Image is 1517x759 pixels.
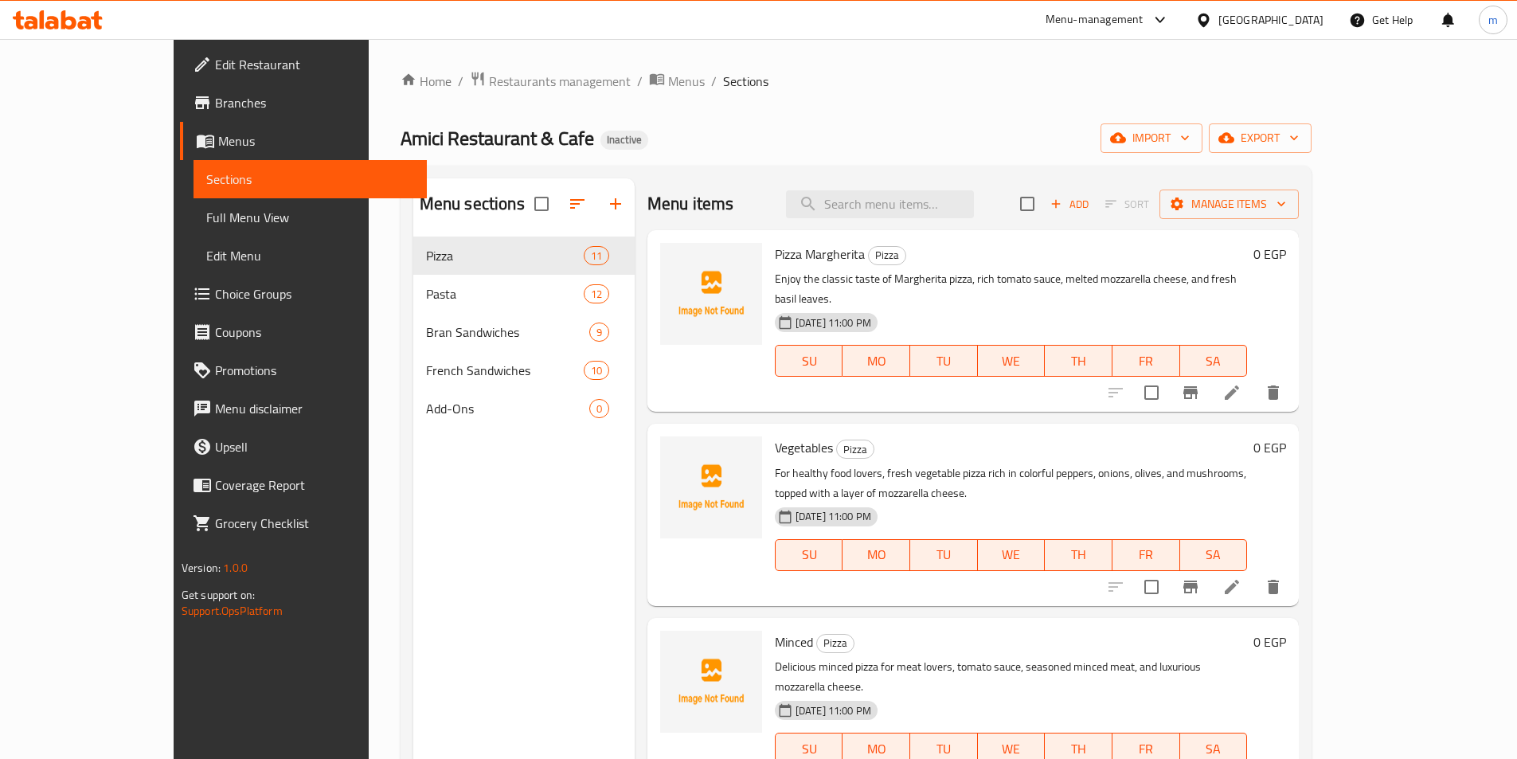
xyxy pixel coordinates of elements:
a: Coupons [180,313,427,351]
button: import [1101,123,1202,153]
span: FR [1119,543,1174,566]
a: Menus [180,122,427,160]
span: [DATE] 11:00 PM [789,703,878,718]
a: Coverage Report [180,466,427,504]
div: items [589,323,609,342]
div: Pizza [868,246,906,265]
button: Manage items [1159,190,1299,219]
span: Menu disclaimer [215,399,414,418]
span: WE [984,543,1039,566]
button: WE [978,539,1046,571]
button: Add [1044,192,1095,217]
h6: 0 EGP [1253,436,1286,459]
div: Inactive [600,131,648,150]
h6: 0 EGP [1253,631,1286,653]
button: Branch-specific-item [1171,374,1210,412]
div: Bran Sandwiches9 [413,313,635,351]
span: 0 [590,401,608,417]
p: Delicious minced pizza for meat lovers, tomato sauce, seasoned minced meat, and luxurious mozzare... [775,657,1247,697]
span: Add-Ons [426,399,589,418]
img: Minced [660,631,762,733]
span: Promotions [215,361,414,380]
span: Minced [775,630,813,654]
li: / [711,72,717,91]
span: m [1488,11,1498,29]
div: items [584,246,609,265]
button: FR [1112,345,1180,377]
h6: 0 EGP [1253,243,1286,265]
span: Sort sections [558,185,596,223]
button: delete [1254,374,1292,412]
a: Edit menu item [1222,383,1241,402]
div: Pizza [816,634,854,653]
span: TU [917,350,972,373]
span: Add [1048,195,1091,213]
button: FR [1112,539,1180,571]
a: Upsell [180,428,427,466]
span: Coupons [215,323,414,342]
span: FR [1119,350,1174,373]
span: Select to update [1135,376,1168,409]
span: SU [782,350,837,373]
span: Full Menu View [206,208,414,227]
span: Pizza [837,440,874,459]
span: TH [1051,350,1106,373]
img: Vegetables [660,436,762,538]
a: Edit Menu [194,237,427,275]
span: Select all sections [525,187,558,221]
img: Pizza Margherita [660,243,762,345]
a: Full Menu View [194,198,427,237]
li: / [458,72,463,91]
a: Support.OpsPlatform [182,601,283,621]
span: Bran Sandwiches [426,323,589,342]
div: Menu-management [1046,10,1144,29]
span: Branches [215,93,414,112]
span: Sections [206,170,414,189]
p: Enjoy the classic taste of Margherita pizza, rich tomato sauce, melted mozzarella cheese, and fre... [775,269,1247,309]
span: Choice Groups [215,284,414,303]
span: Vegetables [775,436,833,460]
span: WE [984,350,1039,373]
span: Amici Restaurant & Cafe [401,120,594,156]
span: Grocery Checklist [215,514,414,533]
span: Pizza [869,246,905,264]
a: Restaurants management [470,71,631,92]
span: Coverage Report [215,475,414,495]
span: Select section first [1095,192,1159,217]
button: TU [910,345,978,377]
a: Edit Restaurant [180,45,427,84]
button: delete [1254,568,1292,606]
span: import [1113,128,1190,148]
button: WE [978,345,1046,377]
button: TH [1045,539,1112,571]
nav: breadcrumb [401,71,1312,92]
div: Add-Ons0 [413,389,635,428]
button: Add section [596,185,635,223]
span: [DATE] 11:00 PM [789,315,878,331]
button: export [1209,123,1312,153]
span: Version: [182,558,221,578]
div: items [584,361,609,380]
span: SU [782,543,837,566]
button: SA [1180,345,1248,377]
span: 1.0.0 [223,558,248,578]
span: Sections [723,72,768,91]
span: MO [849,543,904,566]
span: Pizza Margherita [775,242,865,266]
span: [DATE] 11:00 PM [789,509,878,524]
button: SA [1180,539,1248,571]
span: TH [1051,543,1106,566]
span: SA [1187,543,1241,566]
button: Branch-specific-item [1171,568,1210,606]
span: Pizza [817,634,854,652]
nav: Menu sections [413,230,635,434]
span: Edit Menu [206,246,414,265]
span: SA [1187,350,1241,373]
button: TU [910,539,978,571]
h2: Menu items [647,192,734,216]
h2: Menu sections [420,192,525,216]
a: Promotions [180,351,427,389]
div: French Sandwiches10 [413,351,635,389]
